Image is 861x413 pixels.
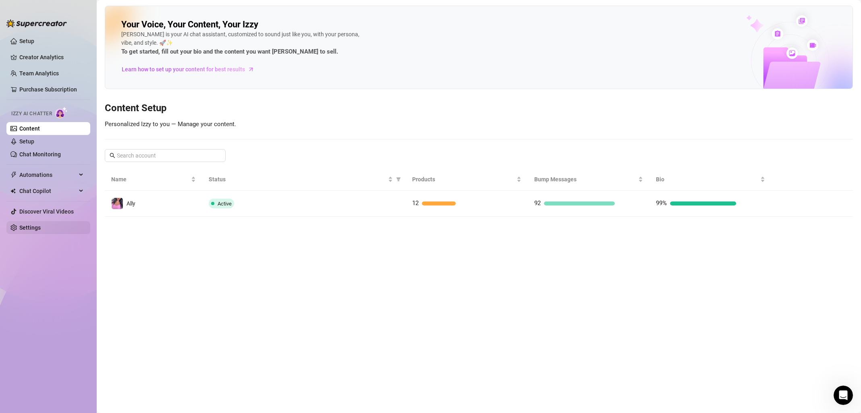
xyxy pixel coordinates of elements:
[105,120,236,128] span: Personalized Izzy to you — Manage your content.
[412,175,515,184] span: Products
[19,70,59,77] a: Team Analytics
[105,168,202,191] th: Name
[247,65,255,73] span: arrow-right
[834,386,853,405] iframe: Intercom live chat
[122,65,245,74] span: Learn how to set up your content for best results
[202,168,406,191] th: Status
[19,185,77,197] span: Chat Copilot
[209,175,386,184] span: Status
[6,19,67,27] img: logo-BBDzfeDw.svg
[19,151,61,158] a: Chat Monitoring
[218,201,232,207] span: Active
[11,110,52,118] span: Izzy AI Chatter
[121,48,338,55] strong: To get started, fill out your bio and the content you want [PERSON_NAME] to sell.
[534,199,541,207] span: 92
[412,199,419,207] span: 12
[19,224,41,231] a: Settings
[656,199,667,207] span: 99%
[19,38,34,44] a: Setup
[728,6,853,89] img: ai-chatter-content-library-cLFOSyPT.png
[121,30,363,57] div: [PERSON_NAME] is your AI chat assistant, customized to sound just like you, with your persona, vi...
[121,63,260,76] a: Learn how to set up your content for best results
[19,168,77,181] span: Automations
[396,177,401,182] span: filter
[19,83,84,96] a: Purchase Subscription
[111,175,189,184] span: Name
[55,107,68,118] img: AI Chatter
[10,172,17,178] span: thunderbolt
[19,208,74,215] a: Discover Viral Videos
[105,102,853,115] h3: Content Setup
[534,175,637,184] span: Bump Messages
[127,200,135,207] span: Ally
[394,173,402,185] span: filter
[117,151,214,160] input: Search account
[19,125,40,132] a: Content
[19,138,34,145] a: Setup
[110,153,115,158] span: search
[649,168,772,191] th: Bio
[112,198,123,209] img: Ally
[19,51,84,64] a: Creator Analytics
[656,175,759,184] span: Bio
[121,19,258,30] h2: Your Voice, Your Content, Your Izzy
[528,168,650,191] th: Bump Messages
[10,188,16,194] img: Chat Copilot
[406,168,528,191] th: Products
